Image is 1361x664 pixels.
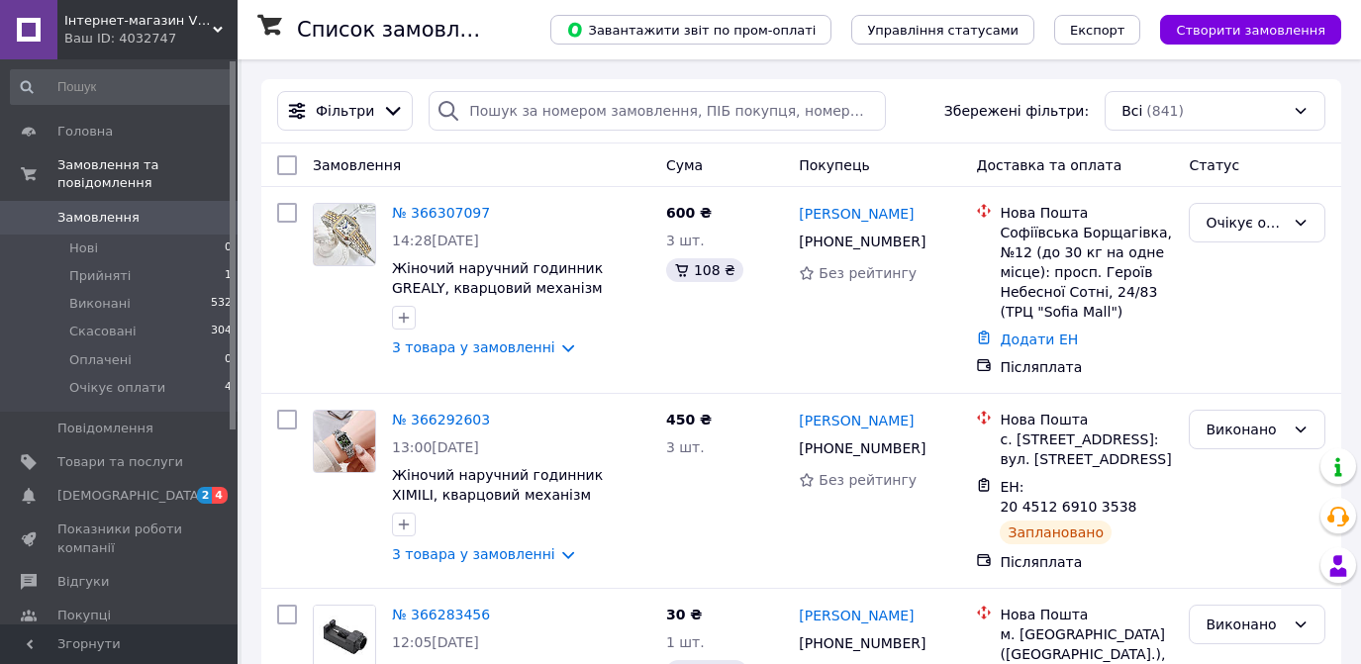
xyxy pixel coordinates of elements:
a: Фото товару [313,410,376,473]
button: Експорт [1054,15,1141,45]
span: Замовлення та повідомлення [57,156,238,192]
span: 0 [225,239,232,257]
a: № 366292603 [392,412,490,427]
span: 4 [212,487,228,504]
a: № 366307097 [392,205,490,221]
div: Нова Пошта [1000,410,1173,429]
span: Інтернет-магазин VTrendi [64,12,213,30]
button: Управління статусами [851,15,1034,45]
a: [PERSON_NAME] [799,606,914,625]
span: 14:28[DATE] [392,233,479,248]
span: Прийняті [69,267,131,285]
span: 600 ₴ [666,205,712,221]
h1: Список замовлень [297,18,498,42]
button: Завантажити звіт по пром-оплаті [550,15,831,45]
div: [PHONE_NUMBER] [795,629,929,657]
span: Експорт [1070,23,1125,38]
span: Всі [1121,101,1142,121]
span: 2 [197,487,213,504]
div: Ваш ID: 4032747 [64,30,238,47]
a: Фото товару [313,203,376,266]
span: Управління статусами [867,23,1019,38]
a: 3 товара у замовленні [392,339,555,355]
span: Покупці [57,607,111,624]
div: Післяплата [1000,357,1173,377]
img: Фото товару [314,411,375,472]
div: Нова Пошта [1000,605,1173,624]
div: Післяплата [1000,552,1173,572]
span: 4 [225,379,232,397]
span: Очікує оплати [69,379,165,397]
span: 1 шт. [666,634,705,650]
span: 12:05[DATE] [392,634,479,650]
span: Покупець [799,157,869,173]
span: Створити замовлення [1176,23,1325,38]
div: Виконано [1206,419,1285,440]
span: Оплачені [69,351,132,369]
span: Замовлення [313,157,401,173]
span: Cума [666,157,703,173]
span: Статус [1189,157,1239,173]
a: Жіночий наручний годинник GREALY, кварцовий механізм [392,260,603,296]
img: Фото товару [314,204,375,265]
input: Пошук за номером замовлення, ПІБ покупця, номером телефону, Email, номером накладної [429,91,886,131]
span: 1 [225,267,232,285]
span: Скасовані [69,323,137,340]
span: 30 ₴ [666,607,702,622]
span: [DEMOGRAPHIC_DATA] [57,487,204,505]
div: Заплановано [1000,521,1112,544]
input: Пошук [10,69,234,105]
span: 532 [211,295,232,313]
span: ЕН: 20 4512 6910 3538 [1000,479,1136,515]
a: Жіночий наручний годинник XIMILI, кварцовий механізм [392,467,603,503]
span: Збережені фільтри: [944,101,1089,121]
span: 304 [211,323,232,340]
span: Відгуки [57,573,109,591]
span: Нові [69,239,98,257]
div: с. [STREET_ADDRESS]: вул. [STREET_ADDRESS] [1000,429,1173,469]
span: Фільтри [316,101,374,121]
div: Очікує оплати [1206,212,1285,234]
button: Створити замовлення [1160,15,1341,45]
span: 450 ₴ [666,412,712,427]
div: Нова Пошта [1000,203,1173,223]
a: Створити замовлення [1140,21,1341,37]
span: Замовлення [57,209,140,227]
div: [PHONE_NUMBER] [795,434,929,462]
div: Софіївська Борщагівка, №12 (до 30 кг на одне місце): просп. Героїв Небесної Сотні, 24/83 (ТРЦ "So... [1000,223,1173,322]
div: 108 ₴ [666,258,743,282]
span: Без рейтингу [819,472,917,488]
a: [PERSON_NAME] [799,204,914,224]
span: 0 [225,351,232,369]
span: Без рейтингу [819,265,917,281]
a: № 366283456 [392,607,490,622]
a: [PERSON_NAME] [799,411,914,430]
span: 3 шт. [666,439,705,455]
span: Виконані [69,295,131,313]
a: Додати ЕН [1000,332,1078,347]
span: 3 шт. [666,233,705,248]
span: 13:00[DATE] [392,439,479,455]
span: Завантажити звіт по пром-оплаті [566,21,816,39]
div: Виконано [1206,614,1285,635]
span: Показники роботи компанії [57,521,183,556]
a: 3 товара у замовленні [392,546,555,562]
div: [PHONE_NUMBER] [795,228,929,255]
span: Товари та послуги [57,453,183,471]
span: Повідомлення [57,420,153,437]
span: (841) [1146,103,1184,119]
span: Доставка та оплата [976,157,1121,173]
span: Головна [57,123,113,141]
